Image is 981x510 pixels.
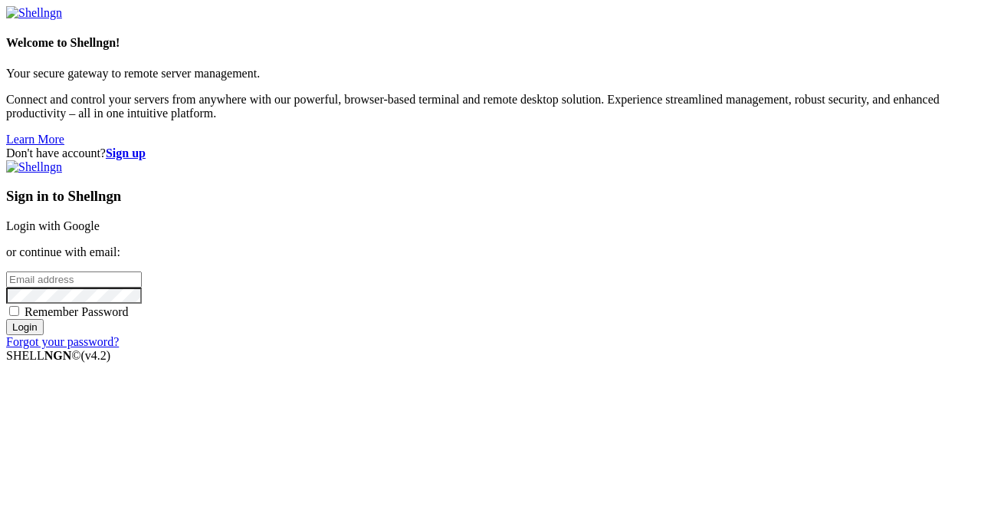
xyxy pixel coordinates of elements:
a: Sign up [106,146,146,160]
span: SHELL © [6,349,110,362]
input: Login [6,319,44,335]
div: Don't have account? [6,146,975,160]
h3: Sign in to Shellngn [6,188,975,205]
b: NGN [44,349,72,362]
input: Remember Password [9,306,19,316]
img: Shellngn [6,6,62,20]
a: Forgot your password? [6,335,119,348]
p: Your secure gateway to remote server management. [6,67,975,81]
a: Login with Google [6,219,100,232]
p: or continue with email: [6,245,975,259]
input: Email address [6,271,142,288]
img: Shellngn [6,160,62,174]
span: 4.2.0 [81,349,111,362]
p: Connect and control your servers from anywhere with our powerful, browser-based terminal and remo... [6,93,975,120]
a: Learn More [6,133,64,146]
h4: Welcome to Shellngn! [6,36,975,50]
span: Remember Password [25,305,129,318]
